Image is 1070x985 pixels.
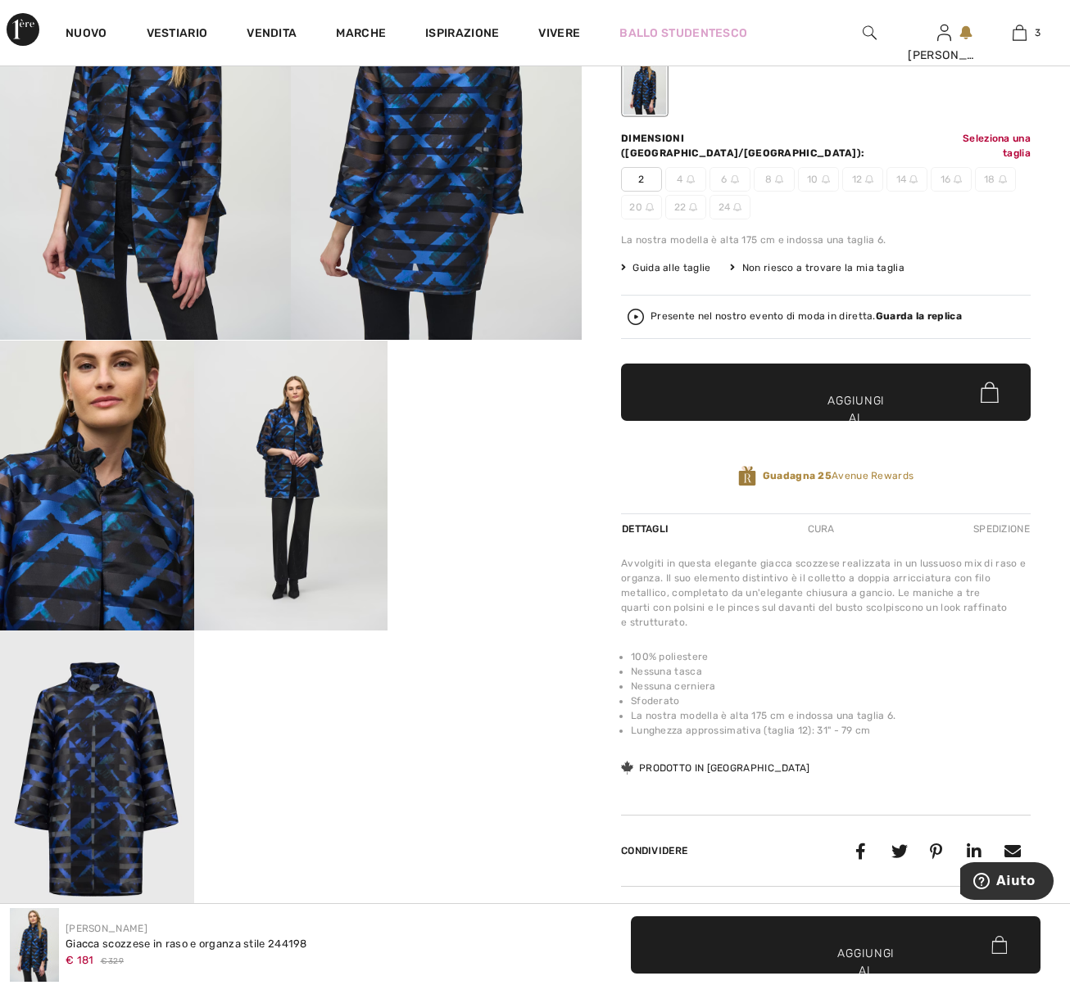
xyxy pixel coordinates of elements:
[629,201,642,213] font: 20
[621,558,1026,628] font: Avvolgiti in questa elegante giacca scozzese realizzata in un lussuoso mix di raso e organza. Il ...
[865,175,873,183] img: ring-m.svg
[631,666,702,677] font: Nessuna tasca
[1013,23,1027,43] img: La mia borsa
[687,175,695,183] img: ring-m.svg
[689,203,697,211] img: ring-m.svg
[631,725,871,736] font: Lunghezza approssimativa (taglia 12): 31" - 79 cm
[954,175,962,183] img: ring-m.svg
[621,133,864,159] font: Dimensioni ([GEOGRAPHIC_DATA]/[GEOGRAPHIC_DATA]):
[628,309,644,325] img: Guarda la replica
[651,310,876,322] font: Presente nel nostro evento di moda in diretta.
[66,954,94,966] font: € 181
[66,26,107,40] font: Nuovo
[538,25,580,42] a: Vivere
[909,175,918,183] img: ring-m.svg
[619,26,747,40] font: Ballo studentesco
[719,201,731,213] font: 24
[1035,27,1041,38] font: 3
[425,26,499,40] font: Ispirazione
[963,133,1031,159] font: Seleziona una taglia
[538,26,580,40] font: Vivere
[638,174,644,185] font: 2
[66,938,307,950] font: Giacca scozzese in raso e organza stile 244198
[808,523,835,535] font: Cura
[733,203,741,211] img: ring-m.svg
[721,174,727,185] font: 6
[826,392,887,444] font: Aggiungi al carrello
[763,470,832,481] font: Guadagna 25
[147,26,208,40] font: Vestiario
[738,465,756,487] img: Avenue Rewards
[639,762,810,774] font: Prodotto in [GEOGRAPHIC_DATA]
[822,175,830,183] img: ring-m.svg
[7,13,39,46] img: 1a Avenue
[807,174,818,185] font: 10
[908,48,1004,62] font: [PERSON_NAME]
[960,862,1054,903] iframe: Apre un widget dove puoi trovare maggiori informazioni
[852,174,863,185] font: 12
[623,53,666,115] div: Nero/Multicolore
[621,234,886,246] font: La nostra modella è alta 175 cm e indossa una taglia 6.
[101,956,125,966] font: € 329
[247,26,297,40] font: Vendita
[66,923,147,934] a: [PERSON_NAME]
[742,262,905,273] font: Non riesco a trovare la mia taglia
[775,175,783,183] img: ring-m.svg
[896,174,907,185] font: 14
[621,845,687,856] font: Condividere
[937,25,951,40] a: Registrazione
[336,26,386,43] a: Marche
[983,23,1056,43] a: 3
[991,936,1007,954] img: Bag.svg
[247,26,297,43] a: Vendita
[147,26,208,43] a: Vestiario
[876,310,962,322] font: Guarda la replica
[832,470,914,481] font: Avenue Rewards
[765,174,772,185] font: 8
[863,23,877,43] img: cerca nel sito web
[984,174,995,185] font: 18
[622,523,669,535] font: Dettagli
[999,175,1007,183] img: ring-m.svg
[10,908,59,982] img: Giacca scozzese in raso e organza stile 244198
[619,25,747,42] a: Ballo studentesco
[677,174,682,185] font: 4
[194,341,388,631] img: Giacca scozzese in raso e organza stile 244198. 4
[973,523,1030,535] font: Spedizione
[674,201,687,213] font: 22
[631,680,716,692] font: Nessuna cerniera
[66,26,107,43] a: Nuovo
[631,710,896,721] font: La nostra modella è alta 175 cm e indossa una taglia 6.
[937,23,951,43] img: Le mie informazioni
[631,695,680,707] font: Sfoderato
[632,262,710,273] font: Guida alle taglie
[941,174,951,185] font: 16
[336,26,386,40] font: Marche
[731,175,739,183] img: ring-m.svg
[631,651,709,662] font: 100% poliestere
[981,382,999,403] img: Bag.svg
[646,203,654,211] img: ring-m.svg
